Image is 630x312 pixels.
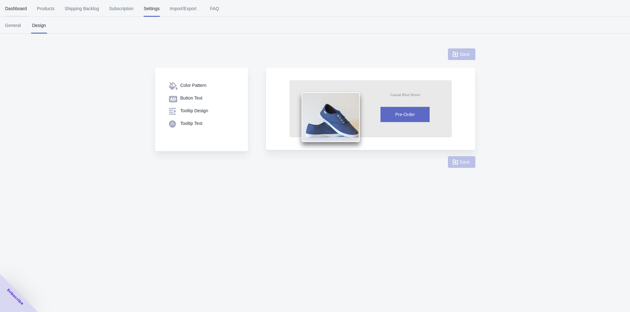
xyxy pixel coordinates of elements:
button: Tooltip Text [164,117,239,130]
button: Color Pattern [164,79,239,92]
button: Pre-Order [380,107,430,122]
span: Import/Export [170,0,197,17]
div: Button Text [180,95,234,101]
button: Button Text [164,92,239,104]
div: Tooltip Design [180,107,234,114]
button: Tooltip Design [164,104,239,117]
span: Settings [144,0,160,17]
img: shoes.png [302,92,360,142]
span: Products [37,0,55,17]
span: Subscribe [6,287,25,306]
span: Dashboard [5,0,27,17]
div: Color Pattern [180,82,234,88]
span: Shipping Backlog [65,0,99,17]
span: Subscription [109,0,133,17]
span: General [5,17,21,34]
div: Tooltip Text [180,120,234,127]
div: Casual Blue Shoes [390,92,420,97]
span: FAQ [207,0,223,17]
span: Design [31,17,47,34]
